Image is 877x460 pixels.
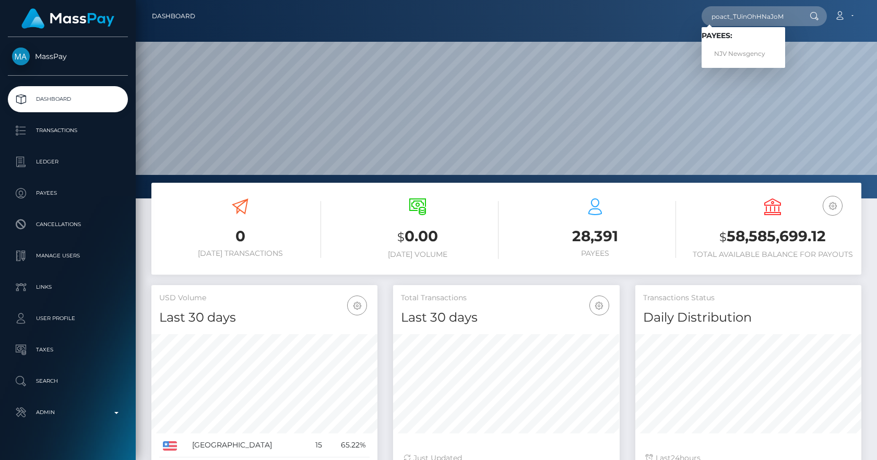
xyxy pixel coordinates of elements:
[8,399,128,426] a: Admin
[702,6,800,26] input: Search...
[643,309,854,327] h4: Daily Distribution
[12,279,124,295] p: Links
[8,86,128,112] a: Dashboard
[397,230,405,244] small: $
[159,309,370,327] h4: Last 30 days
[8,368,128,394] a: Search
[514,249,676,258] h6: Payees
[702,44,785,64] a: NJV Newsgency
[12,185,124,201] p: Payees
[702,31,785,40] h6: Payees:
[12,154,124,170] p: Ledger
[12,91,124,107] p: Dashboard
[326,433,370,457] td: 65.22%
[8,211,128,238] a: Cancellations
[12,342,124,358] p: Taxes
[692,226,854,247] h3: 58,585,699.12
[401,293,611,303] h5: Total Transactions
[8,180,128,206] a: Payees
[306,433,326,457] td: 15
[8,243,128,269] a: Manage Users
[152,5,195,27] a: Dashboard
[12,248,124,264] p: Manage Users
[337,226,499,247] h3: 0.00
[21,8,114,29] img: MassPay Logo
[719,230,727,244] small: $
[8,305,128,332] a: User Profile
[8,337,128,363] a: Taxes
[159,226,321,246] h3: 0
[12,48,30,65] img: MassPay
[12,217,124,232] p: Cancellations
[401,309,611,327] h4: Last 30 days
[692,250,854,259] h6: Total Available Balance for Payouts
[8,117,128,144] a: Transactions
[8,149,128,175] a: Ledger
[12,373,124,389] p: Search
[12,311,124,326] p: User Profile
[643,293,854,303] h5: Transactions Status
[337,250,499,259] h6: [DATE] Volume
[12,405,124,420] p: Admin
[188,433,307,457] td: [GEOGRAPHIC_DATA]
[8,274,128,300] a: Links
[514,226,676,246] h3: 28,391
[159,293,370,303] h5: USD Volume
[8,52,128,61] span: MassPay
[163,441,177,451] img: US.png
[159,249,321,258] h6: [DATE] Transactions
[12,123,124,138] p: Transactions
